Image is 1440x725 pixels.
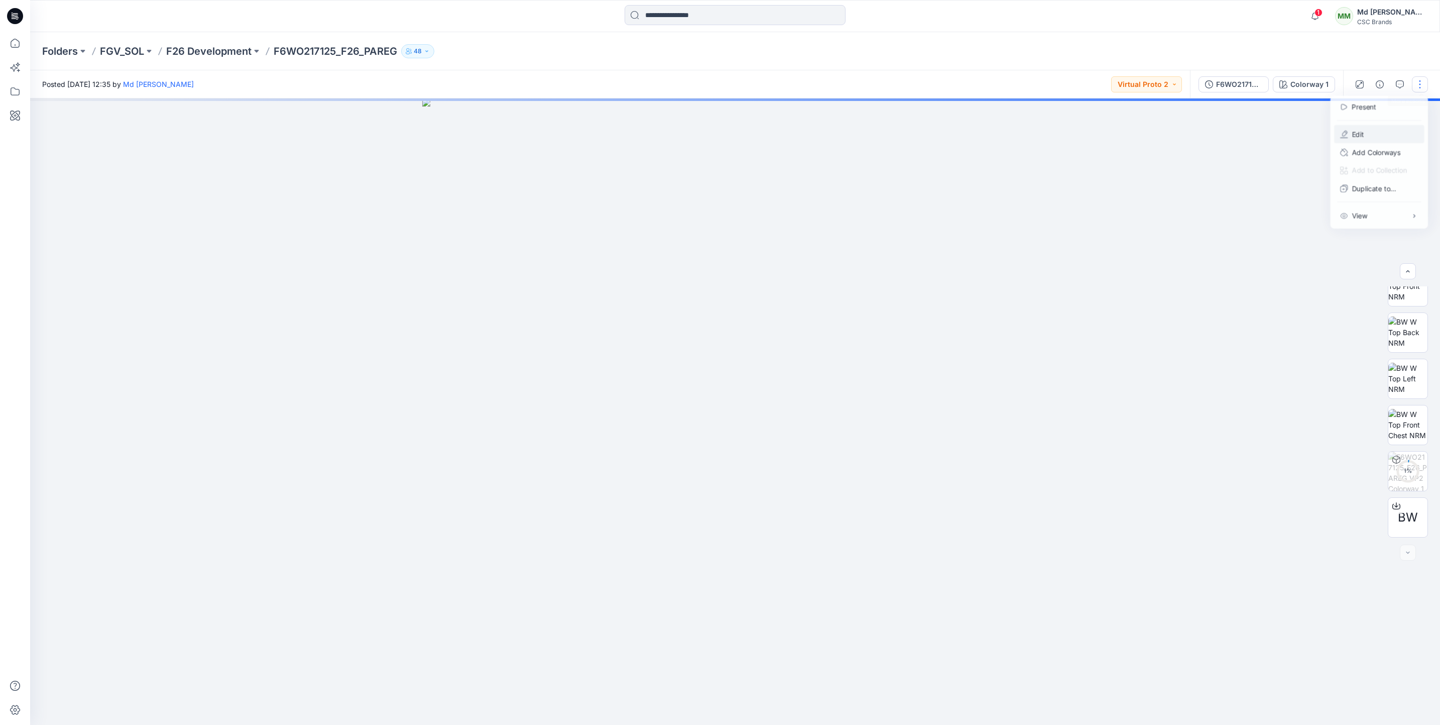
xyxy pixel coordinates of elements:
[1352,147,1400,157] p: Add Colorways
[1198,76,1269,92] button: F6WO217125_F26_PAREG_VP2
[1357,18,1427,26] div: CSC Brands
[42,79,194,89] span: Posted [DATE] 12:35 by
[1335,7,1353,25] div: MM
[1357,6,1427,18] div: Md [PERSON_NAME]
[1388,270,1427,302] img: BW W Top Front NRM
[401,44,434,58] button: 48
[1352,211,1367,221] p: View
[166,44,252,58] a: F26 Development
[1388,317,1427,348] img: BW W Top Back NRM
[1314,9,1323,17] span: 1
[1216,79,1262,90] div: F6WO217125_F26_PAREG_VP2
[1273,76,1335,92] button: Colorway 1
[1352,101,1376,112] a: Present
[1352,183,1396,193] p: Duplicate to...
[274,44,397,58] p: F6WO217125_F26_PAREG
[1352,129,1364,139] a: Edit
[1372,76,1388,92] button: Details
[1388,363,1427,394] img: BW W Top Left NRM
[1388,452,1427,491] img: F6WO217125_F26_PAREG_VP2 Colorway 1
[123,80,194,88] a: Md [PERSON_NAME]
[414,46,422,57] p: 48
[1290,79,1329,90] div: Colorway 1
[1398,508,1418,527] span: BW
[100,44,144,58] a: FGV_SOL
[422,98,1048,725] img: eyJhbGciOiJIUzI1NiIsImtpZCI6IjAiLCJzbHQiOiJzZXMiLCJ0eXAiOiJKV1QifQ.eyJkYXRhIjp7InR5cGUiOiJzdG9yYW...
[42,44,78,58] a: Folders
[1388,409,1427,441] img: BW W Top Front Chest NRM
[1396,467,1420,475] div: 1 %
